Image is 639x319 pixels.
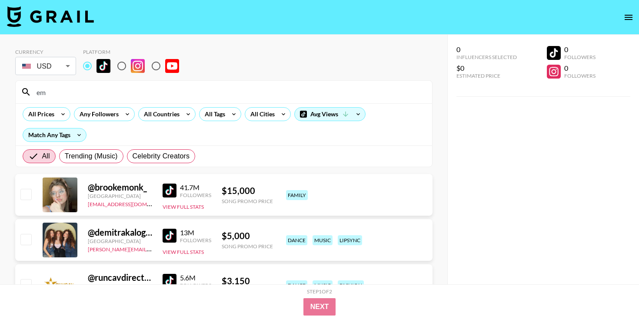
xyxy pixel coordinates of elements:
div: dance [286,280,307,290]
div: $0 [456,64,517,72]
div: Influencers Selected [456,54,517,60]
div: 0 [564,45,596,54]
div: 0 [564,64,596,72]
div: Match Any Tags [23,128,86,141]
div: family [286,190,308,200]
div: [GEOGRAPHIC_DATA] [88,193,152,199]
span: Trending (Music) [65,151,118,161]
img: TikTok [97,59,110,73]
a: [PERSON_NAME][EMAIL_ADDRESS][DOMAIN_NAME] [88,244,216,253]
img: TikTok [163,274,176,288]
div: All Countries [139,108,181,121]
div: @ demitrakalogeras [88,227,152,238]
span: All [42,151,50,161]
img: TikTok [163,184,176,197]
div: 13M [180,228,211,237]
div: Followers [180,192,211,198]
div: All Cities [245,108,276,121]
div: music [313,280,333,290]
button: View Full Stats [163,249,204,255]
div: music [313,235,333,245]
button: View Full Stats [163,204,204,210]
div: Any Followers [74,108,120,121]
div: Estimated Price [456,72,517,79]
div: Followers [564,54,596,60]
a: [EMAIL_ADDRESS][DOMAIN_NAME] [88,199,175,207]
div: Followers [180,282,211,289]
button: open drawer [620,9,637,26]
div: fashion [338,280,364,290]
div: Platform [83,49,186,55]
div: @ runcavdirector [88,272,152,283]
img: TikTok [163,229,176,243]
div: Followers [180,237,211,243]
div: dance [286,235,307,245]
div: $ 15,000 [222,185,273,196]
div: [GEOGRAPHIC_DATA] [88,238,152,244]
div: $ 3,150 [222,276,273,286]
iframe: Drift Widget Chat Controller [596,276,629,309]
div: Avg Views [295,108,365,121]
div: 41.7M [180,183,211,192]
div: lipsync [338,235,362,245]
div: Followers [564,72,596,79]
div: [GEOGRAPHIC_DATA] [88,283,152,289]
div: 0 [456,45,517,54]
div: Currency [15,49,76,55]
img: Grail Talent [7,6,94,27]
div: All Tags [200,108,227,121]
div: USD [17,59,74,74]
div: Step 1 of 2 [307,288,332,295]
div: $ 5,000 [222,230,273,241]
div: Song Promo Price [222,198,273,204]
input: Search by User Name [31,85,427,99]
div: 5.6M [180,273,211,282]
img: YouTube [165,59,179,73]
div: @ brookemonk_ [88,182,152,193]
span: Celebrity Creators [133,151,190,161]
div: Song Promo Price [222,243,273,250]
div: All Prices [23,108,56,121]
img: Instagram [131,59,145,73]
button: Next [303,298,336,316]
